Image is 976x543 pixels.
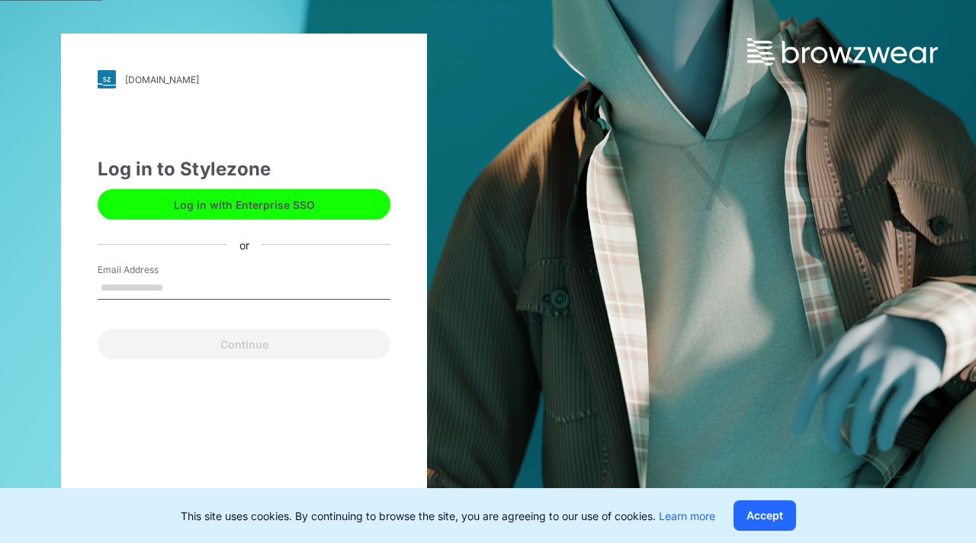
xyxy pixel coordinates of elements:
[747,38,938,66] img: browzwear-logo.73288ffb.svg
[98,189,390,220] button: Log in with Enterprise SSO
[98,70,390,88] a: [DOMAIN_NAME]
[734,500,796,531] button: Accept
[181,508,715,524] p: This site uses cookies. By continuing to browse the site, you are agreeing to our use of cookies.
[98,263,204,277] label: Email Address
[98,156,390,183] div: Log in to Stylezone
[125,74,199,85] div: [DOMAIN_NAME]
[98,70,116,88] img: svg+xml;base64,PHN2ZyB3aWR0aD0iMjgiIGhlaWdodD0iMjgiIHZpZXdCb3g9IjAgMCAyOCAyOCIgZmlsbD0ibm9uZSIgeG...
[659,509,715,522] a: Learn more
[227,236,262,252] div: or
